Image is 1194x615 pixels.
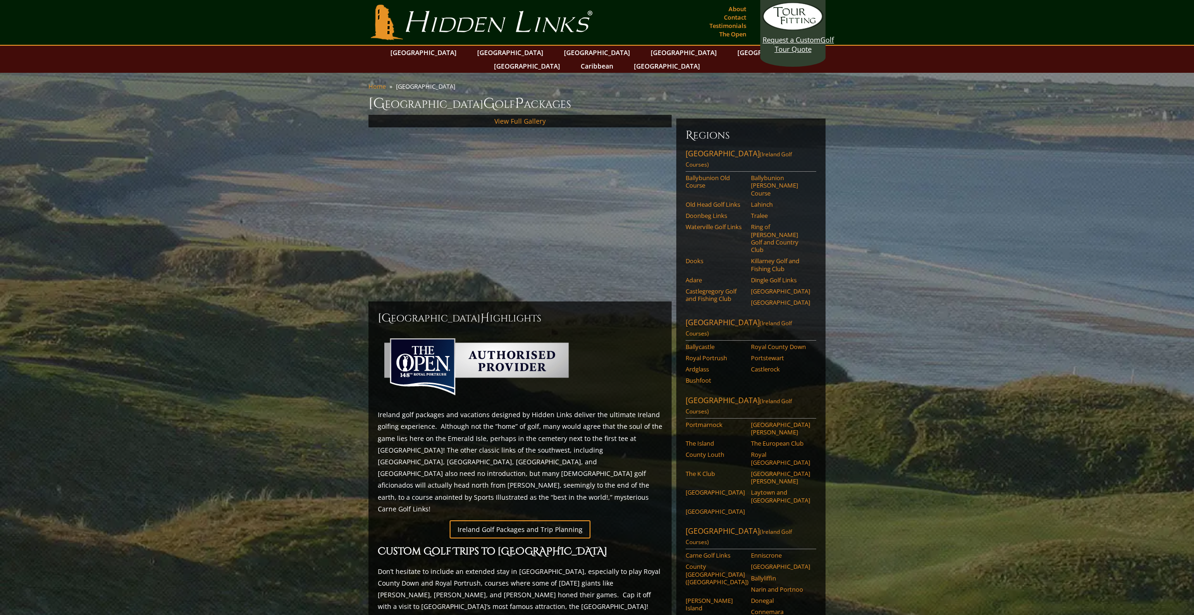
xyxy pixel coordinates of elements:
a: Old Head Golf Links [686,201,745,208]
a: County Louth [686,451,745,458]
a: Donegal [751,597,810,604]
a: [GEOGRAPHIC_DATA](Ireland Golf Courses) [686,526,816,549]
span: P [515,94,524,113]
a: [GEOGRAPHIC_DATA] [733,46,808,59]
a: Royal County Down [751,343,810,350]
a: Portstewart [751,354,810,362]
a: [GEOGRAPHIC_DATA] [559,46,635,59]
h6: Regions [686,128,816,143]
a: Killarney Golf and Fishing Club [751,257,810,273]
a: [GEOGRAPHIC_DATA] [751,287,810,295]
a: [GEOGRAPHIC_DATA] [686,508,745,515]
li: [GEOGRAPHIC_DATA] [396,82,459,91]
a: Ballybunion [PERSON_NAME] Course [751,174,810,197]
a: Ireland Golf Packages and Trip Planning [450,520,590,538]
a: Narin and Portnoo [751,586,810,593]
a: Testimonials [707,19,749,32]
a: Waterville Golf Links [686,223,745,231]
h1: [GEOGRAPHIC_DATA] olf ackages [368,94,826,113]
a: The Island [686,440,745,447]
span: (Ireland Golf Courses) [686,319,792,337]
a: [GEOGRAPHIC_DATA][PERSON_NAME] [751,421,810,436]
a: Lahinch [751,201,810,208]
a: [GEOGRAPHIC_DATA] [629,59,705,73]
a: [GEOGRAPHIC_DATA] [472,46,548,59]
a: Home [368,82,386,91]
a: Doonbeg Links [686,212,745,219]
a: Dingle Golf Links [751,276,810,284]
a: The K Club [686,470,745,477]
a: Enniscrone [751,552,810,559]
a: Tralee [751,212,810,219]
a: [PERSON_NAME] Island [686,597,745,612]
a: [GEOGRAPHIC_DATA] [751,563,810,570]
span: Request a Custom [763,35,820,44]
a: Ballyliffin [751,574,810,582]
a: View Full Gallery [494,117,546,126]
a: Royal Portrush [686,354,745,362]
p: Ireland golf packages and vacations designed by Hidden Links deliver the ultimate Ireland golfing... [378,409,662,515]
h2: Custom Golf Trips to [GEOGRAPHIC_DATA] [378,544,662,560]
a: [GEOGRAPHIC_DATA] [686,489,745,496]
a: Ballybunion Old Course [686,174,745,189]
a: Royal [GEOGRAPHIC_DATA] [751,451,810,466]
a: Ardglass [686,365,745,373]
span: (Ireland Golf Courses) [686,397,792,415]
a: [GEOGRAPHIC_DATA](Ireland Golf Courses) [686,148,816,172]
a: Ballycastle [686,343,745,350]
a: Caribbean [576,59,618,73]
a: Dooks [686,257,745,265]
span: G [483,94,495,113]
a: County [GEOGRAPHIC_DATA] ([GEOGRAPHIC_DATA]) [686,563,745,586]
a: The Open [717,28,749,41]
a: [GEOGRAPHIC_DATA] [489,59,565,73]
a: Adare [686,276,745,284]
a: [GEOGRAPHIC_DATA][PERSON_NAME] [751,470,810,485]
h2: [GEOGRAPHIC_DATA] ighlights [378,311,662,326]
a: About [726,2,749,15]
a: Ring of [PERSON_NAME] Golf and Country Club [751,223,810,253]
a: Portmarnock [686,421,745,428]
a: Castlegregory Golf and Fishing Club [686,287,745,303]
a: Bushfoot [686,377,745,384]
a: Request a CustomGolf Tour Quote [763,2,823,54]
a: The European Club [751,440,810,447]
a: Carne Golf Links [686,552,745,559]
a: [GEOGRAPHIC_DATA](Ireland Golf Courses) [686,395,816,419]
a: [GEOGRAPHIC_DATA] [386,46,461,59]
a: Laytown and [GEOGRAPHIC_DATA] [751,489,810,504]
a: Contact [722,11,749,24]
a: Castlerock [751,365,810,373]
a: [GEOGRAPHIC_DATA](Ireland Golf Courses) [686,317,816,341]
span: H [480,311,490,326]
a: [GEOGRAPHIC_DATA] [646,46,722,59]
a: [GEOGRAPHIC_DATA] [751,299,810,306]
